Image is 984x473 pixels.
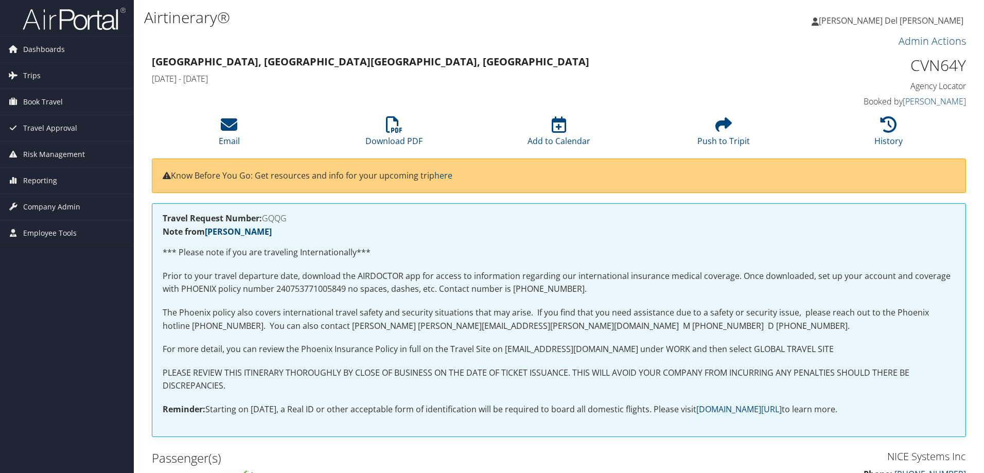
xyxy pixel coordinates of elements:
[23,115,77,141] span: Travel Approval
[774,55,966,76] h1: CVN64Y
[163,246,955,259] p: *** Please note if you are traveling Internationally***
[23,168,57,194] span: Reporting
[163,226,272,237] strong: Note from
[144,7,697,28] h1: Airtinerary®
[528,122,590,147] a: Add to Calendar
[163,169,955,183] p: Know Before You Go: Get resources and info for your upcoming trip
[697,122,750,147] a: Push to Tripit
[163,214,955,222] h4: GQQG
[163,403,955,416] p: Starting on [DATE], a Real ID or other acceptable form of identification will be required to boar...
[434,170,452,181] a: here
[812,5,974,36] a: [PERSON_NAME] Del [PERSON_NAME]
[819,15,963,26] span: [PERSON_NAME] Del [PERSON_NAME]
[567,449,966,464] h3: NICE Systems Inc
[163,270,955,296] p: Prior to your travel departure date, download the AIRDOCTOR app for access to information regardi...
[23,142,85,167] span: Risk Management
[163,213,262,224] strong: Travel Request Number:
[163,404,205,415] strong: Reminder:
[163,306,955,332] p: The Phoenix policy also covers international travel safety and security situations that may arise...
[23,7,126,31] img: airportal-logo.png
[152,449,551,467] h2: Passenger(s)
[163,343,955,356] p: For more detail, you can review the Phoenix Insurance Policy in full on the Travel Site on [EMAIL...
[23,89,63,115] span: Book Travel
[23,220,77,246] span: Employee Tools
[219,122,240,147] a: Email
[899,34,966,48] a: Admin Actions
[205,226,272,237] a: [PERSON_NAME]
[23,194,80,220] span: Company Admin
[365,122,423,147] a: Download PDF
[774,80,966,92] h4: Agency Locator
[774,96,966,107] h4: Booked by
[903,96,966,107] a: [PERSON_NAME]
[696,404,782,415] a: [DOMAIN_NAME][URL]
[23,37,65,62] span: Dashboards
[152,73,759,84] h4: [DATE] - [DATE]
[152,55,589,68] strong: [GEOGRAPHIC_DATA], [GEOGRAPHIC_DATA] [GEOGRAPHIC_DATA], [GEOGRAPHIC_DATA]
[874,122,903,147] a: History
[23,63,41,89] span: Trips
[163,366,955,393] p: PLEASE REVIEW THIS ITINERARY THOROUGHLY BY CLOSE OF BUSINESS ON THE DATE OF TICKET ISSUANCE. THIS...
